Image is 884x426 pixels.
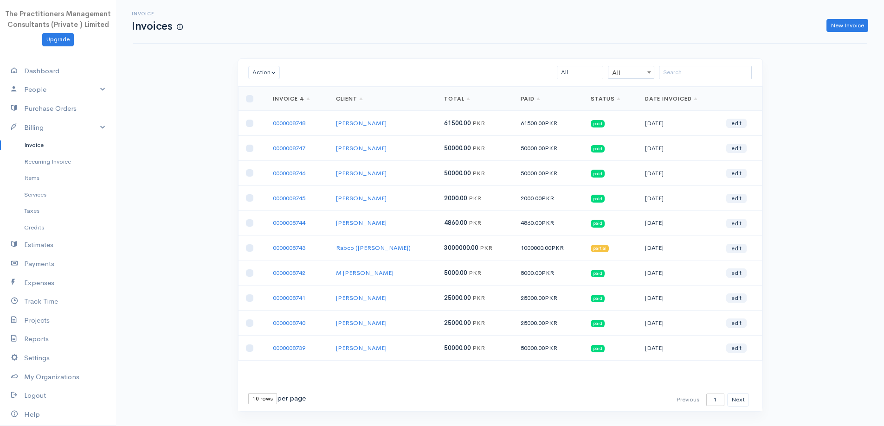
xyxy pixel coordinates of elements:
[273,244,305,252] a: 0000008743
[551,244,564,252] span: PKR
[273,119,305,127] a: 0000008748
[513,261,583,286] td: 5000.00
[638,261,719,286] td: [DATE]
[472,294,485,302] span: PKR
[545,144,557,152] span: PKR
[726,343,747,353] a: edit
[469,194,481,202] span: PKR
[444,169,471,177] span: 50000.00
[472,344,485,352] span: PKR
[591,220,605,227] span: paid
[336,294,387,302] a: [PERSON_NAME]
[42,33,74,46] a: Upgrade
[336,119,387,127] a: [PERSON_NAME]
[336,344,387,352] a: [PERSON_NAME]
[336,194,387,202] a: [PERSON_NAME]
[336,95,363,102] a: Client
[726,293,747,303] a: edit
[513,286,583,311] td: 25000.00
[248,66,280,79] button: Action
[638,136,719,161] td: [DATE]
[469,269,481,277] span: PKR
[177,23,183,31] span: How to create your first Invoice?
[336,319,387,327] a: [PERSON_NAME]
[132,11,183,16] h6: Invoice
[659,66,752,79] input: Search
[591,120,605,127] span: paid
[273,144,305,152] a: 0000008747
[469,219,481,227] span: PKR
[545,344,557,352] span: PKR
[472,319,485,327] span: PKR
[826,19,868,32] a: New Invoice
[542,219,554,227] span: PKR
[472,144,485,152] span: PKR
[513,161,583,186] td: 50000.00
[513,185,583,210] td: 2000.00
[472,169,485,177] span: PKR
[591,145,605,153] span: paid
[638,311,719,336] td: [DATE]
[726,318,747,328] a: edit
[542,269,554,277] span: PKR
[591,195,605,202] span: paid
[591,345,605,352] span: paid
[336,144,387,152] a: [PERSON_NAME]
[591,320,605,327] span: paid
[591,270,605,277] span: paid
[638,210,719,235] td: [DATE]
[472,119,485,127] span: PKR
[638,185,719,210] td: [DATE]
[273,319,305,327] a: 0000008740
[645,95,697,102] a: Date Invoiced
[608,66,654,79] span: All
[273,169,305,177] a: 0000008746
[726,144,747,153] a: edit
[336,269,394,277] a: M [PERSON_NAME]
[638,336,719,361] td: [DATE]
[444,269,467,277] span: 5000.00
[591,245,609,252] span: partial
[726,244,747,253] a: edit
[545,319,557,327] span: PKR
[336,244,411,252] a: Rabco ([PERSON_NAME])
[273,95,310,102] a: Invoice #
[273,269,305,277] a: 0000008742
[545,119,557,127] span: PKR
[513,235,583,261] td: 1000000.00
[591,95,621,102] a: Status
[638,235,719,261] td: [DATE]
[542,194,554,202] span: PKR
[444,294,471,302] span: 25000.00
[273,219,305,227] a: 0000008744
[513,136,583,161] td: 50000.00
[444,344,471,352] span: 50000.00
[336,219,387,227] a: [PERSON_NAME]
[591,170,605,177] span: paid
[248,393,306,404] div: per page
[444,144,471,152] span: 50000.00
[726,268,747,278] a: edit
[545,294,557,302] span: PKR
[480,244,492,252] span: PKR
[513,210,583,235] td: 4860.00
[444,244,478,252] span: 3000000.00
[273,194,305,202] a: 0000008745
[444,119,471,127] span: 61500.00
[132,20,183,32] h1: Invoices
[726,194,747,203] a: edit
[591,295,605,302] span: paid
[513,311,583,336] td: 25000.00
[726,119,747,128] a: edit
[545,169,557,177] span: PKR
[444,194,467,202] span: 2000.00
[726,169,747,178] a: edit
[444,95,470,102] a: Total
[727,393,749,407] button: Next
[638,286,719,311] td: [DATE]
[638,161,719,186] td: [DATE]
[726,219,747,228] a: edit
[273,344,305,352] a: 0000008739
[638,111,719,136] td: [DATE]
